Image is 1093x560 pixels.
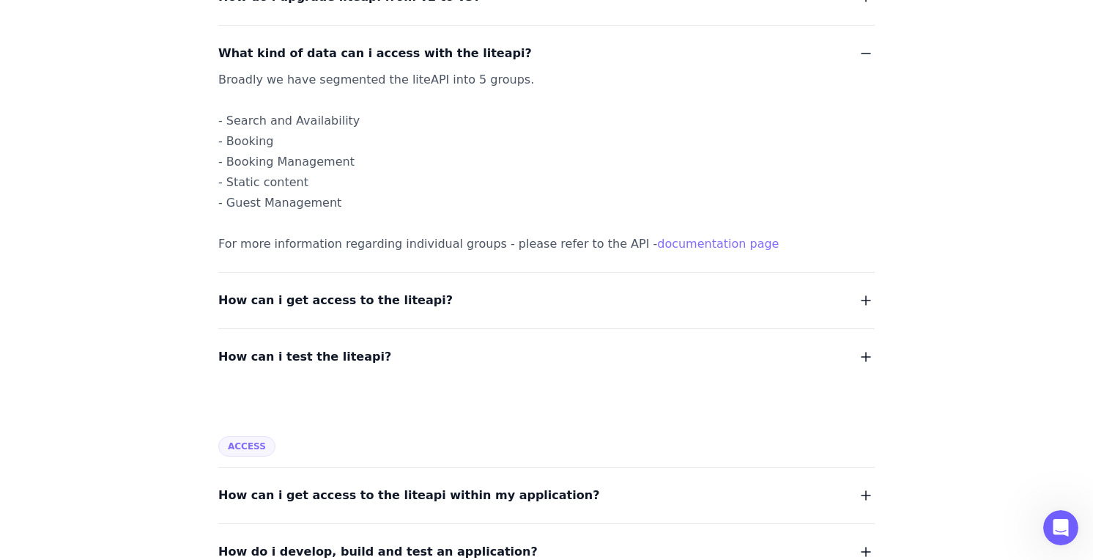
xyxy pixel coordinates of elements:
button: How can i test the liteapi? [218,347,875,367]
button: How can i get access to the liteapi within my application? [218,485,875,506]
span: How can i get access to the liteapi within my application? [218,485,599,506]
span: Access [218,436,275,457]
iframe: Intercom live chat [1043,510,1078,545]
span: What kind of data can i access with the liteapi? [218,43,532,64]
span: How can i get access to the liteapi? [218,290,453,311]
button: What kind of data can i access with the liteapi? [218,43,875,64]
a: documentation page [657,237,779,251]
span: How can i test the liteapi? [218,347,391,367]
div: Broadly we have segmented the liteAPI into 5 groups. - Search and Availability - Booking - Bookin... [218,70,840,254]
button: How can i get access to the liteapi? [218,290,875,311]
